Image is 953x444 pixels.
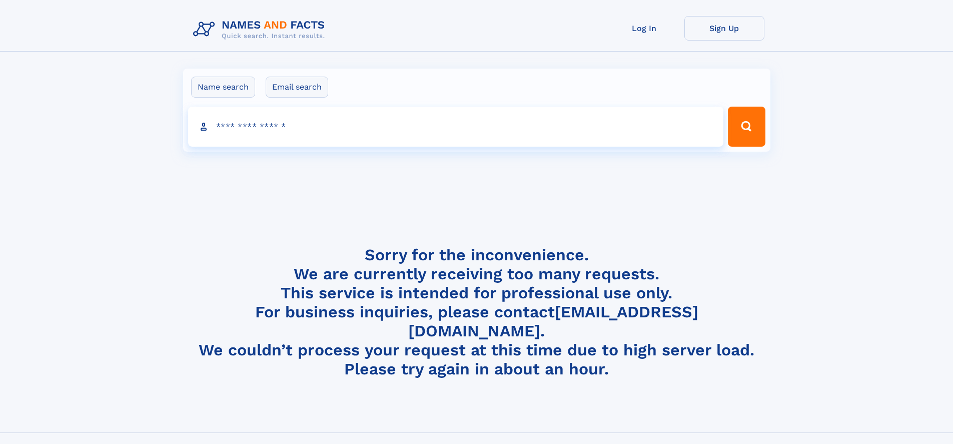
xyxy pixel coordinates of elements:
[604,16,684,41] a: Log In
[189,245,764,379] h4: Sorry for the inconvenience. We are currently receiving too many requests. This service is intend...
[191,77,255,98] label: Name search
[408,302,698,340] a: [EMAIL_ADDRESS][DOMAIN_NAME]
[266,77,328,98] label: Email search
[189,16,333,43] img: Logo Names and Facts
[728,107,765,147] button: Search Button
[188,107,724,147] input: search input
[684,16,764,41] a: Sign Up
